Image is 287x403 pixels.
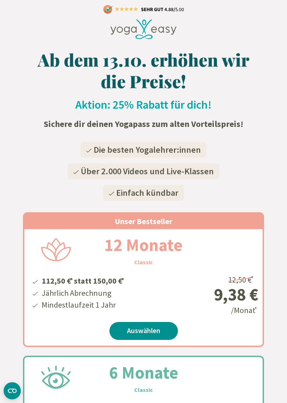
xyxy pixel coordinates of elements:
span: 12,50 € [228,275,255,285]
span: Über 2.000 Videos und Live-Klassen [81,166,214,177]
li: 112,50 € statt 150,00 € [41,274,125,287]
div: 9,38 € [172,286,258,303]
span: Unser Bestseller [115,216,172,226]
h1: Ab dem 13.10. erhöhen wir die Preise! [23,49,264,92]
h2: 6 Monate [92,360,196,385]
button: CMP-Widget öffnen [4,382,21,399]
strong: Sichere dir deinen Yogapass zum alten Vorteilspreis! [44,118,243,129]
a: Auswählen [109,322,178,340]
li: Mindestlaufzeit 1 Jahr [41,299,125,311]
h3: Classic [134,385,153,394]
h2: 12 Monate [87,232,200,258]
span: Die besten Yogalehrer:innen [94,144,201,155]
span: Einfach kündbar [116,187,178,198]
div: /Monat [172,272,258,316]
li: Jährlich Abrechnung [41,287,125,299]
h3: Classic [134,258,153,266]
